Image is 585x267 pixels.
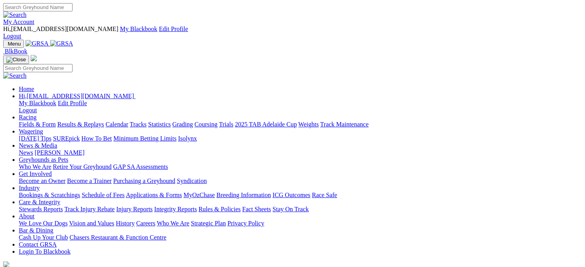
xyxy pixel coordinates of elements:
a: About [19,213,35,219]
a: Edit Profile [159,26,188,32]
button: Toggle navigation [3,55,29,64]
a: Track Maintenance [320,121,369,128]
a: Results & Replays [57,121,104,128]
a: Fact Sheets [242,206,271,212]
a: [PERSON_NAME] [35,149,84,156]
a: Become a Trainer [67,177,112,184]
a: My Blackbook [120,26,158,32]
a: Logout [3,33,21,39]
a: Grading [173,121,193,128]
a: Vision and Values [69,220,114,227]
a: Fields & Form [19,121,56,128]
a: Syndication [177,177,207,184]
a: Contact GRSA [19,241,56,248]
a: Who We Are [19,163,51,170]
a: Login To Blackbook [19,248,71,255]
div: Care & Integrity [19,206,582,213]
a: News & Media [19,142,57,149]
a: Statistics [148,121,171,128]
span: BlkBook [5,48,27,55]
img: Search [3,11,27,18]
button: Toggle navigation [3,40,24,48]
a: Calendar [105,121,128,128]
a: My Account [3,18,35,25]
a: Tracks [130,121,147,128]
a: Greyhounds as Pets [19,156,68,163]
div: About [19,220,582,227]
div: Racing [19,121,582,128]
img: GRSA [25,40,49,47]
a: Hi,[EMAIL_ADDRESS][DOMAIN_NAME] [19,93,136,99]
span: Hi, [EMAIL_ADDRESS][DOMAIN_NAME] [3,26,118,32]
a: Stewards Reports [19,206,63,212]
a: Become an Owner [19,177,65,184]
a: How To Bet [82,135,112,142]
img: GRSA [50,40,73,47]
a: ICG Outcomes [273,192,310,198]
img: Search [3,72,27,79]
a: Minimum Betting Limits [113,135,176,142]
a: Bar & Dining [19,227,53,234]
a: News [19,149,33,156]
div: Bar & Dining [19,234,582,241]
a: Injury Reports [116,206,153,212]
a: Track Injury Rebate [64,206,114,212]
a: Trials [219,121,233,128]
a: MyOzChase [183,192,215,198]
div: My Account [3,26,582,40]
a: Retire Your Greyhound [53,163,112,170]
a: Schedule of Fees [82,192,124,198]
a: Industry [19,185,40,191]
a: My Blackbook [19,100,56,106]
a: Stay On Track [273,206,309,212]
a: Chasers Restaurant & Function Centre [69,234,166,241]
a: SUREpick [53,135,80,142]
span: Hi, [EMAIL_ADDRESS][DOMAIN_NAME] [19,93,134,99]
div: Hi,[EMAIL_ADDRESS][DOMAIN_NAME] [19,100,582,114]
div: Greyhounds as Pets [19,163,582,170]
a: [DATE] Tips [19,135,51,142]
div: Get Involved [19,177,582,185]
a: Weights [298,121,319,128]
a: Get Involved [19,170,52,177]
a: Who We Are [157,220,189,227]
a: BlkBook [3,48,27,55]
div: Wagering [19,135,582,142]
a: Careers [136,220,155,227]
a: Edit Profile [58,100,87,106]
a: Coursing [194,121,218,128]
a: Integrity Reports [154,206,197,212]
a: Purchasing a Greyhound [113,177,175,184]
img: logo-grsa-white.png [31,55,37,61]
a: 2025 TAB Adelaide Cup [235,121,297,128]
a: History [116,220,134,227]
div: News & Media [19,149,582,156]
a: GAP SA Assessments [113,163,168,170]
input: Search [3,3,73,11]
a: Strategic Plan [191,220,226,227]
a: Rules & Policies [198,206,241,212]
a: Bookings & Scratchings [19,192,80,198]
a: Race Safe [312,192,337,198]
span: Menu [8,41,21,47]
a: Racing [19,114,36,121]
a: Privacy Policy [227,220,264,227]
input: Search [3,64,73,72]
a: Home [19,86,34,92]
a: Wagering [19,128,43,135]
a: Isolynx [178,135,197,142]
div: Industry [19,192,582,199]
a: Cash Up Your Club [19,234,68,241]
a: Applications & Forms [126,192,182,198]
a: Logout [19,107,37,113]
a: We Love Our Dogs [19,220,67,227]
img: Close [6,57,26,63]
a: Breeding Information [216,192,271,198]
a: Care & Integrity [19,199,60,205]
